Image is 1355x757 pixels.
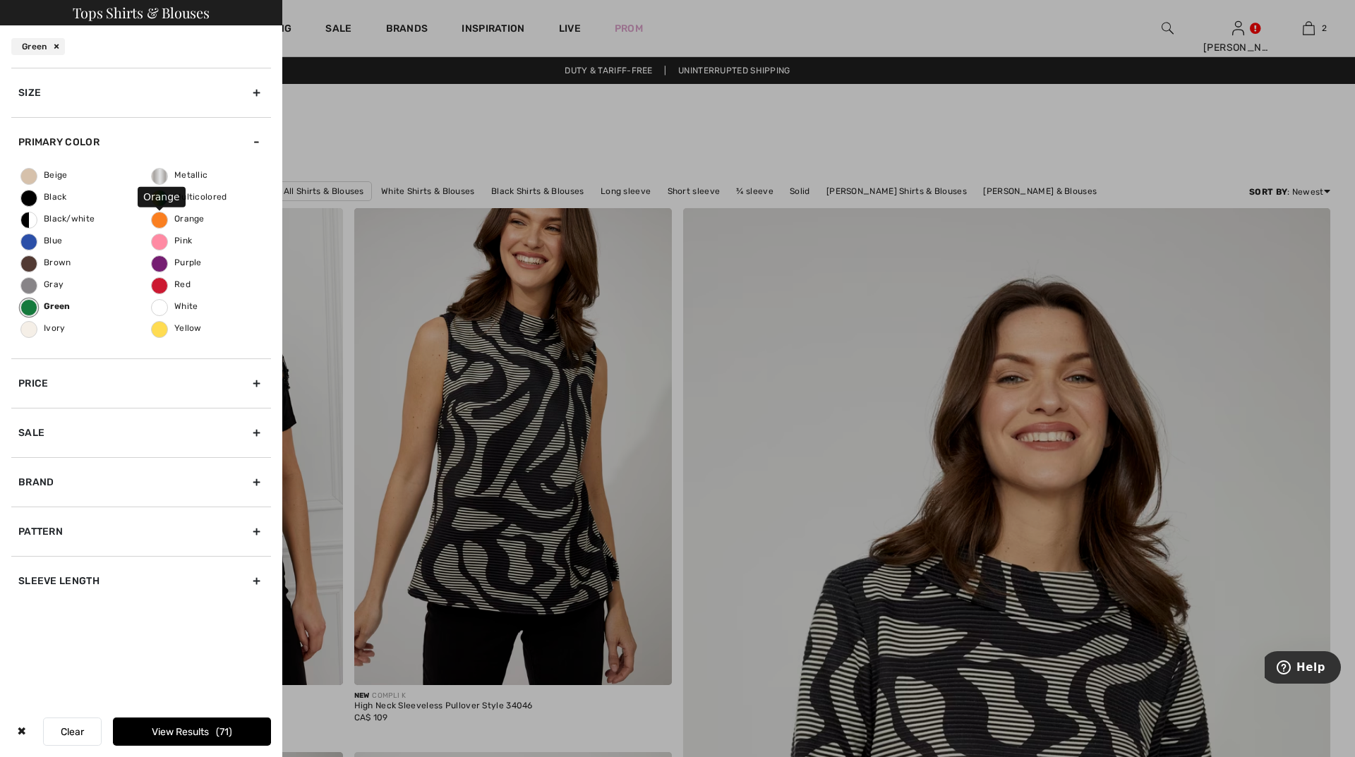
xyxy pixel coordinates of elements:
[21,301,71,311] span: Green
[21,192,67,202] span: Black
[216,726,232,738] span: 71
[152,170,207,180] span: Metallic
[152,192,227,202] span: Multicolored
[1265,651,1341,686] iframe: Opens a widget where you can find more information
[11,507,271,556] div: Pattern
[152,236,192,246] span: Pink
[11,38,65,55] div: Green
[11,358,271,408] div: Price
[11,68,271,117] div: Size
[21,258,71,267] span: Brown
[152,258,202,267] span: Purple
[21,279,64,289] span: Gray
[21,214,95,224] span: Black/white
[113,717,271,746] button: View Results71
[11,457,271,507] div: Brand
[138,186,186,207] div: Orange
[11,717,32,746] div: ✖
[21,323,66,333] span: Ivory
[152,323,202,333] span: Yellow
[152,301,198,311] span: White
[11,556,271,605] div: Sleeve length
[11,117,271,166] div: Primary Color
[11,408,271,457] div: Sale
[152,279,191,289] span: Red
[43,717,102,746] button: Clear
[21,170,68,180] span: Beige
[152,214,205,224] span: Orange
[21,236,62,246] span: Blue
